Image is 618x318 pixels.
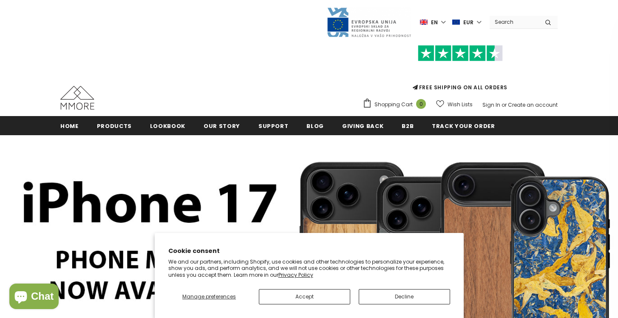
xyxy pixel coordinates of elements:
[436,97,473,112] a: Wish Lists
[420,19,428,26] img: i-lang-1.png
[258,122,289,130] span: support
[342,122,383,130] span: Giving back
[168,258,450,278] p: We and our partners, including Shopify, use cookies and other technologies to personalize your ex...
[97,122,132,130] span: Products
[359,289,450,304] button: Decline
[402,116,414,135] a: B2B
[278,271,313,278] a: Privacy Policy
[490,16,539,28] input: Search Site
[60,122,79,130] span: Home
[150,122,185,130] span: Lookbook
[7,284,61,311] inbox-online-store-chat: Shopify online store chat
[97,116,132,135] a: Products
[258,116,289,135] a: support
[374,100,413,109] span: Shopping Cart
[363,61,558,83] iframe: Customer reviews powered by Trustpilot
[204,116,240,135] a: Our Story
[306,116,324,135] a: Blog
[432,122,495,130] span: Track your order
[431,18,438,27] span: en
[418,45,503,62] img: Trust Pilot Stars
[259,289,350,304] button: Accept
[463,18,473,27] span: EUR
[482,101,500,108] a: Sign In
[60,116,79,135] a: Home
[204,122,240,130] span: Our Story
[432,116,495,135] a: Track your order
[402,122,414,130] span: B2B
[508,101,558,108] a: Create an account
[502,101,507,108] span: or
[150,116,185,135] a: Lookbook
[168,289,250,304] button: Manage preferences
[363,49,558,91] span: FREE SHIPPING ON ALL ORDERS
[168,247,450,256] h2: Cookie consent
[342,116,383,135] a: Giving back
[60,86,94,110] img: MMORE Cases
[306,122,324,130] span: Blog
[182,293,236,300] span: Manage preferences
[448,100,473,109] span: Wish Lists
[416,99,426,109] span: 0
[326,18,411,26] a: Javni Razpis
[363,98,430,111] a: Shopping Cart 0
[326,7,411,38] img: Javni Razpis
